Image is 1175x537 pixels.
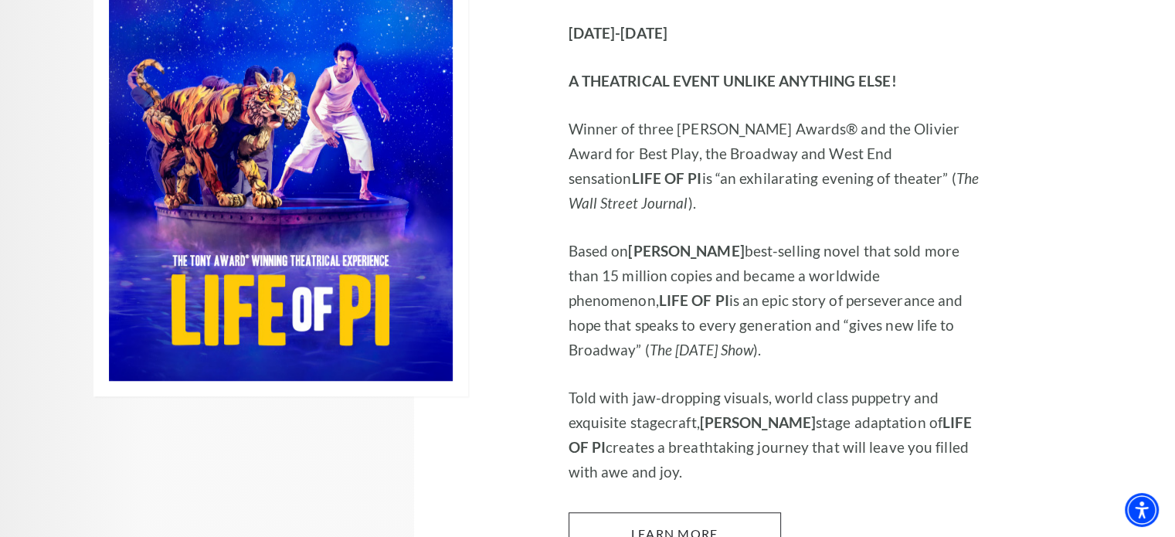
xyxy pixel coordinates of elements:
strong: [PERSON_NAME] [700,413,816,431]
strong: [PERSON_NAME] [628,242,744,260]
p: Winner of three [PERSON_NAME] Awards® and the Olivier Award for Best Play, the Broadway and West ... [569,117,982,216]
em: The [DATE] Show [650,341,754,359]
strong: LIFE OF PI [631,169,701,187]
strong: LIFE OF PI [659,291,729,309]
strong: [DATE]-[DATE] [569,24,667,42]
p: Based on best-selling novel that sold more than 15 million copies and became a worldwide phenomen... [569,239,982,362]
strong: A THEATRICAL EVENT UNLIKE ANYTHING ELSE! [569,72,897,90]
p: Told with jaw-dropping visuals, world class puppetry and exquisite stagecraft, stage adaptation o... [569,386,982,484]
div: Accessibility Menu [1125,493,1159,527]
